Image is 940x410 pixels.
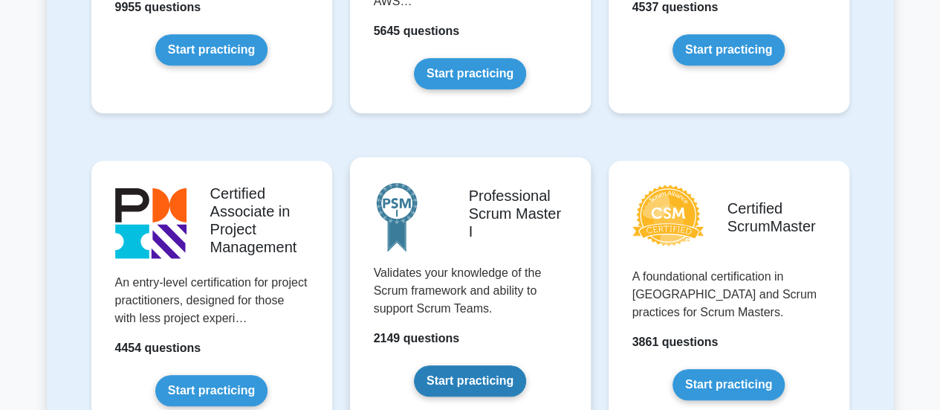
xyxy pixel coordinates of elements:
a: Start practicing [414,365,526,397]
a: Start practicing [672,369,785,400]
a: Start practicing [414,58,526,89]
a: Start practicing [672,34,785,65]
a: Start practicing [155,375,268,406]
a: Start practicing [155,34,268,65]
